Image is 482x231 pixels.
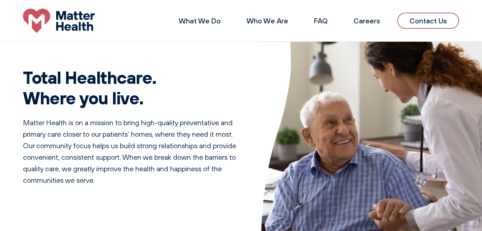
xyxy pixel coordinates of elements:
a: Contact Us [397,13,459,29]
a: FAQ [314,16,328,25]
a: What We Do [179,16,221,25]
p: Matter Health is on a mission to bring high-quality preventative and primary care closer to our p... [23,117,244,186]
h1: Total Healthcare. Where you live. [23,67,244,108]
a: Who We Are [247,16,288,25]
a: Careers [354,16,380,25]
